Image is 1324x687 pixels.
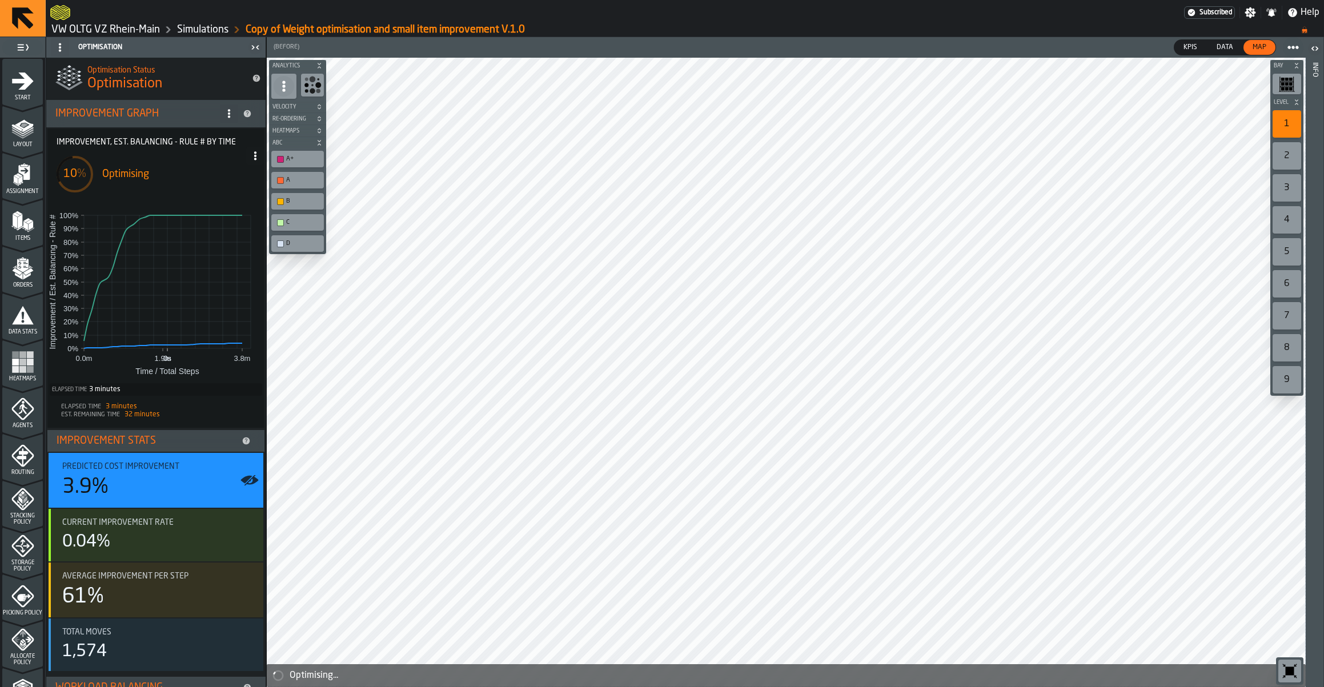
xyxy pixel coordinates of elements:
label: Title [47,128,264,147]
div: button-toolbar-undefined [1270,71,1303,97]
div: 8 [1273,334,1301,361]
span: Map [1248,42,1271,53]
div: Title [62,462,254,471]
button: button- [269,125,326,136]
span: Storage Policy [2,560,43,572]
div: 3.9% [62,476,109,499]
div: D [286,240,320,247]
div: 9 [1273,366,1301,393]
span: Data [1212,42,1238,53]
span: Heatmaps [2,376,43,382]
div: A [286,176,320,184]
li: menu Routing [2,433,43,479]
div: Improvement Graph [55,107,220,120]
div: 61% [62,585,104,608]
li: menu Storage Policy [2,527,43,573]
span: Bay [1271,63,1291,69]
div: Title [62,518,254,527]
text: 10% [63,331,78,340]
span: Picking Policy [2,610,43,616]
label: button-toggle-Help [1282,6,1324,19]
div: Menu Subscription [1184,6,1235,19]
div: button-toolbar-undefined [1270,332,1303,364]
div: button-toolbar-undefined [269,170,326,191]
button: button- [1270,60,1303,71]
div: 3 minutes [89,385,121,393]
span: Subscribed [1199,9,1232,17]
text: 100% [59,211,79,220]
div: button-toolbar-undefined [269,233,326,254]
a: logo-header [50,2,70,23]
div: Title [62,628,254,637]
div: D [274,238,322,250]
div: thumb [1174,40,1206,55]
span: Analytics [270,63,314,69]
text: 1.9m [155,354,171,363]
div: Improvement Stats [57,435,237,447]
button: button- [1270,97,1303,108]
span: (Before) [274,43,299,51]
span: ABC [270,140,314,146]
text: 20% [63,318,78,326]
div: C [274,216,322,228]
div: B [274,195,322,207]
div: Title [62,572,254,581]
text: 60% [63,264,78,273]
span: Est. Remaining Time [61,412,120,418]
span: Total Moves [62,628,111,637]
span: Agents [2,423,43,429]
button: button- [269,60,326,71]
text: 0% [67,344,78,353]
li: menu Picking Policy [2,574,43,620]
div: C [286,219,320,226]
span: Routing [2,469,43,476]
a: logo-header [269,662,334,685]
li: menu Items [2,199,43,245]
div: stat-Average Improvement Per Step [49,563,263,617]
label: button-toggle-Close me [247,41,263,54]
text: 80% [63,238,78,247]
text: 0.0m [76,354,93,363]
div: Optimising [102,168,237,180]
div: stat-Total Moves [49,618,263,671]
div: button-toolbar-undefined [1270,204,1303,236]
li: menu Assignment [2,152,43,198]
div: B [286,198,320,205]
div: Info [1311,60,1319,684]
span: Items [2,235,43,242]
span: 3 minutes [106,403,137,410]
div: thumb [1243,40,1275,55]
text: 3.8m [234,354,251,363]
div: title-Optimisation [46,58,266,99]
span: 32 minutes [125,411,160,418]
span: Level [1271,99,1291,106]
a: link-to-/wh/i/44979e6c-6f66-405e-9874-c1e29f02a54a/settings/billing [1184,6,1235,19]
span: Average Improvement Per Step [62,572,188,581]
span: Velocity [270,104,314,110]
li: menu Data Stats [2,293,43,339]
span: Heatmaps [270,128,314,134]
div: thumb [1207,40,1242,55]
header: Info [1306,37,1323,687]
div: stat-Predicted Cost Improvement [49,453,263,508]
span: Optimisation [87,75,162,93]
li: menu Stacking Policy [2,480,43,526]
span: Improvement, Est. Balancing - Rule # by time [57,138,264,147]
label: button-switch-multi-Map [1243,39,1276,55]
div: button-toolbar-undefined [269,191,326,212]
li: menu Start [2,59,43,105]
div: 6 [1273,270,1301,298]
div: button-toolbar-undefined [1276,657,1303,685]
div: 2 [1273,142,1301,170]
span: Predicted Cost Improvement [62,462,179,471]
text: 70% [63,251,78,260]
div: button-toolbar-undefined [1270,172,1303,204]
div: A+ [274,153,322,165]
text: 30% [63,304,78,313]
div: button-toolbar-undefined [299,71,326,101]
label: button-toggle-Open [1307,39,1323,60]
label: button-switch-multi-KPIs [1174,39,1207,55]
